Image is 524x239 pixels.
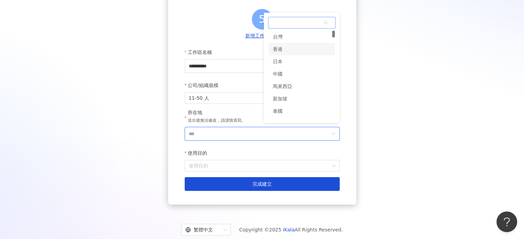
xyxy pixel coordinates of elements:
div: 台灣 [273,31,282,43]
div: 新加坡 [273,93,287,105]
a: iKala [283,227,295,232]
button: 完成建立 [185,177,340,191]
div: 香港 [273,43,282,55]
p: 送出後無法修改，請謹慎填寫。 [188,117,246,124]
span: down [331,132,336,136]
div: 新加坡 [269,93,335,105]
button: 新增工作區標誌 [243,32,281,40]
div: 馬來西亞 [269,80,335,93]
div: 泰國 [269,105,335,117]
div: 中國 [273,68,282,80]
label: 公司/組織規模 [185,78,224,92]
span: Copyright © 2025 All Rights Reserved. [239,226,343,234]
label: 工作區名稱 [185,45,217,59]
span: 5 [259,11,265,27]
label: 使用目的 [185,146,212,160]
div: 日本 [269,55,335,68]
div: 馬來西亞 [273,80,292,93]
div: 繁體中文 [185,224,220,235]
div: 中國 [269,68,335,80]
div: 所在地 [188,109,246,116]
div: 日本 [273,55,282,68]
div: 泰國 [273,105,282,117]
span: 11-50 人 [189,93,336,104]
span: 完成建立 [253,181,272,187]
div: 香港 [269,43,335,55]
input: 工作區名稱 [185,59,340,73]
iframe: Help Scout Beacon - Open [496,211,517,232]
div: 台灣 [269,31,335,43]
